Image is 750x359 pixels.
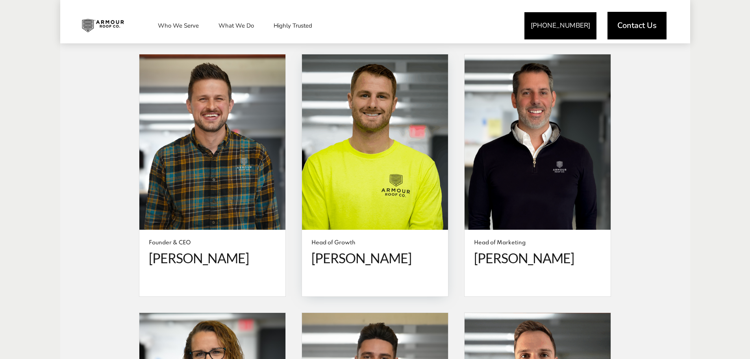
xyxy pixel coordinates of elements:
span: [PERSON_NAME] [149,250,276,266]
span: [PERSON_NAME] [311,250,439,266]
a: Contact Us [607,12,667,39]
span: Contact Us [617,22,657,30]
span: [PERSON_NAME] [474,250,601,266]
a: [PHONE_NUMBER] [524,12,596,39]
span: Head of Marketing [474,239,601,247]
span: Founder & CEO [149,239,276,247]
a: Who We Serve [150,16,207,35]
a: What We Do [211,16,262,35]
span: Head of Growth [311,239,439,247]
a: Highly Trusted [266,16,320,35]
img: Industrial and Commercial Roofing Company | Armour Roof Co. [76,16,130,35]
